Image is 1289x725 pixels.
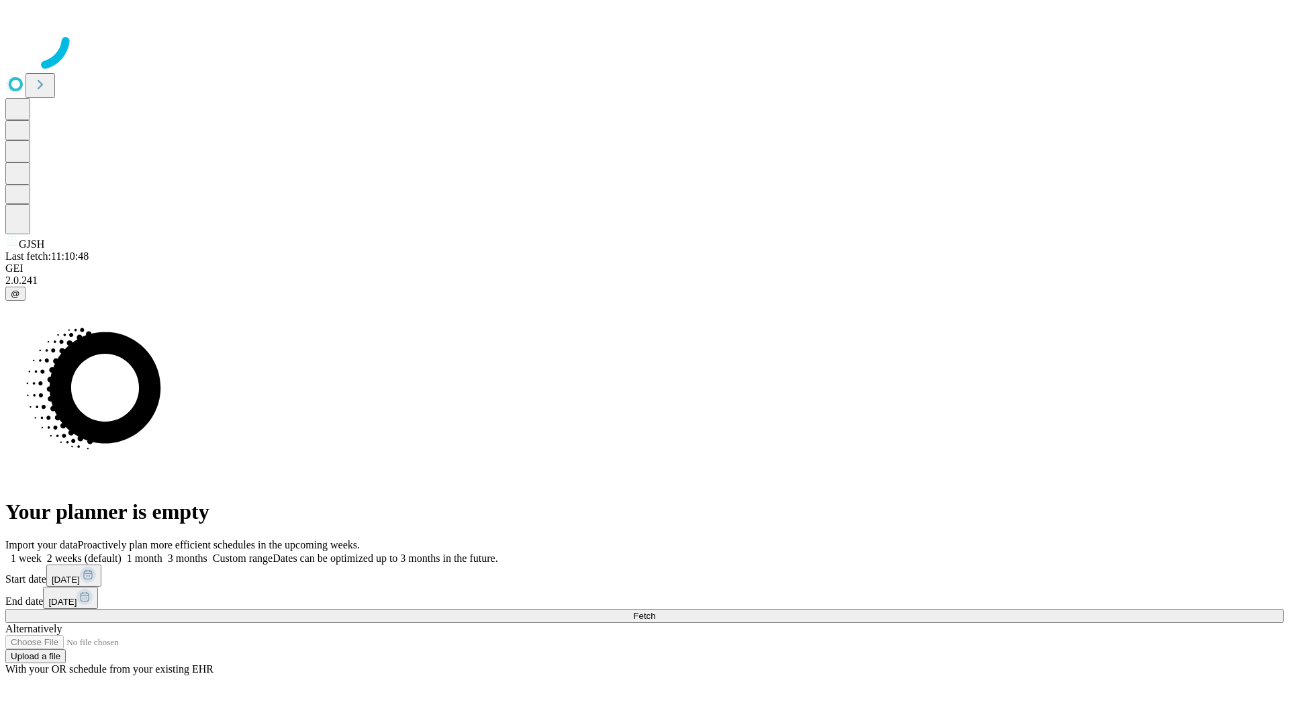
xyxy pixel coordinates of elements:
[47,552,122,564] span: 2 weeks (default)
[273,552,497,564] span: Dates can be optimized up to 3 months in the future.
[213,552,273,564] span: Custom range
[5,623,62,634] span: Alternatively
[5,287,26,301] button: @
[78,539,360,550] span: Proactively plan more efficient schedules in the upcoming weeks.
[5,275,1284,287] div: 2.0.241
[633,611,655,621] span: Fetch
[43,587,98,609] button: [DATE]
[5,609,1284,623] button: Fetch
[5,250,89,262] span: Last fetch: 11:10:48
[5,262,1284,275] div: GEI
[48,597,77,607] span: [DATE]
[5,649,66,663] button: Upload a file
[11,289,20,299] span: @
[11,552,42,564] span: 1 week
[168,552,207,564] span: 3 months
[52,575,80,585] span: [DATE]
[46,565,101,587] button: [DATE]
[19,238,44,250] span: GJSH
[127,552,162,564] span: 1 month
[5,499,1284,524] h1: Your planner is empty
[5,565,1284,587] div: Start date
[5,663,213,675] span: With your OR schedule from your existing EHR
[5,587,1284,609] div: End date
[5,539,78,550] span: Import your data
